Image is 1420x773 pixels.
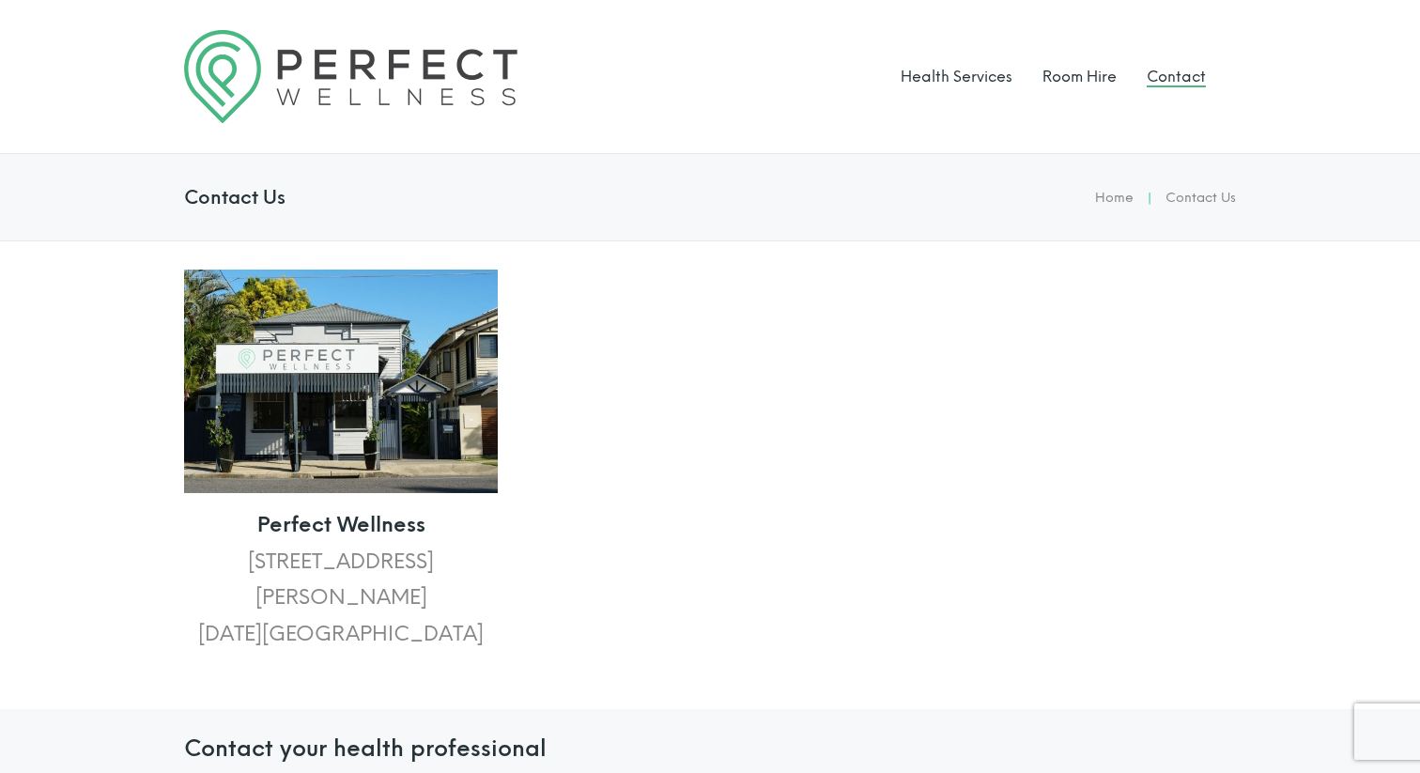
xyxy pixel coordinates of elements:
[1165,187,1236,210] li: Contact Us
[1095,190,1134,206] a: Home
[1042,68,1117,85] a: Room Hire
[517,270,1232,607] iframe: Perfect Welness
[184,270,498,494] img: Perfect Wellness Outside
[257,512,425,537] strong: Perfect Wellness
[1147,68,1206,85] a: Contact
[184,737,1236,760] h3: Contact your health professional
[184,186,286,209] h4: Contact Us
[901,68,1012,85] a: Health Services
[184,507,498,652] p: [STREET_ADDRESS][PERSON_NAME] [DATE][GEOGRAPHIC_DATA]
[184,30,517,123] img: Logo Perfect Wellness 710x197
[1134,187,1165,210] li: |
